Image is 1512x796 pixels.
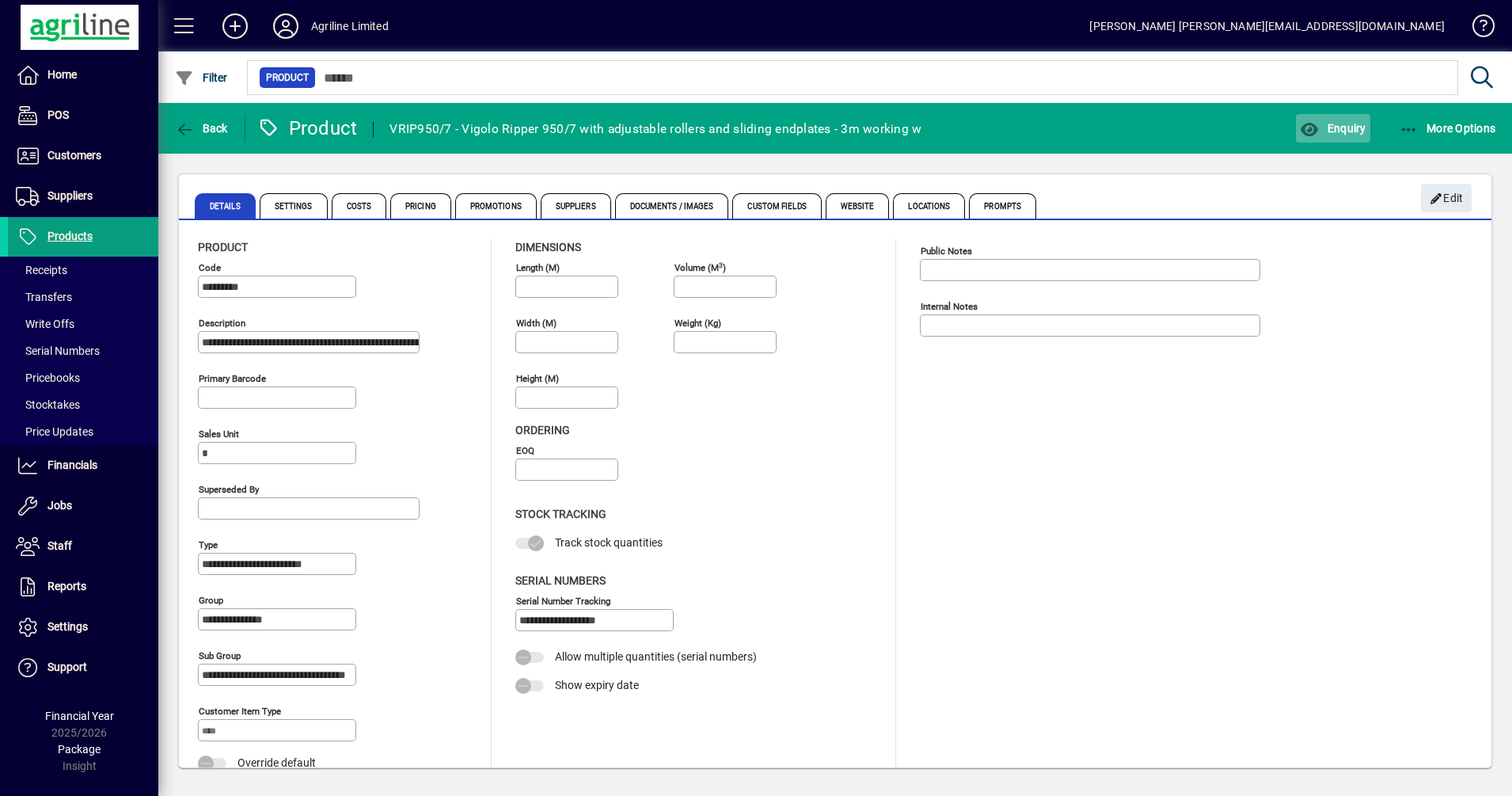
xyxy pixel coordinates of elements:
span: Pricebooks [16,371,80,384]
button: Profile [260,12,311,40]
span: Receipts [16,264,67,276]
a: Reports [8,567,158,607]
div: Agriline Limited [311,13,389,39]
button: Filter [171,63,232,92]
span: Enquiry [1300,122,1366,135]
button: Back [171,114,232,143]
span: Serial Numbers [515,574,606,587]
a: Price Updates [8,418,158,445]
mat-label: Sales unit [199,428,239,440]
span: Write Offs [16,318,74,330]
span: Show expiry date [555,679,639,691]
button: More Options [1396,114,1500,143]
a: Financials [8,446,158,486]
span: Locations [893,193,965,219]
span: Products [47,230,93,242]
mat-label: Public Notes [921,246,972,257]
a: Serial Numbers [8,337,158,364]
app-page-header-button: Back [158,114,245,143]
span: Customers [47,149,101,162]
mat-label: Group [199,595,223,606]
button: Edit [1421,184,1472,212]
span: Website [826,193,890,219]
div: VRIP950/7 - Vigolo Ripper 950/7 with adjustable rollers and sliding endplates - 3m working w [389,116,921,142]
span: Package [58,743,101,756]
span: Documents / Images [615,193,729,219]
span: Pricing [390,193,451,219]
span: Price Updates [16,425,93,438]
span: Home [47,68,77,81]
span: Jobs [47,499,72,512]
a: Jobs [8,486,158,526]
mat-label: Code [199,262,221,273]
span: Stocktakes [16,398,80,411]
mat-label: Volume (m ) [674,262,726,273]
span: Financials [47,459,97,471]
span: Filter [175,71,228,84]
span: More Options [1400,122,1496,135]
a: Customers [8,136,158,176]
span: Stock Tracking [515,508,606,520]
a: POS [8,96,158,135]
a: Knowledge Base [1461,3,1492,55]
span: Ordering [515,424,570,436]
mat-label: Internal Notes [921,301,978,312]
a: Staff [8,527,158,566]
a: Settings [8,607,158,647]
a: Write Offs [8,310,158,337]
div: [PERSON_NAME] [PERSON_NAME][EMAIL_ADDRESS][DOMAIN_NAME] [1089,13,1445,39]
span: Product [266,70,309,86]
a: Receipts [8,257,158,284]
mat-label: Description [199,318,245,329]
span: Track stock quantities [555,536,663,549]
mat-label: Serial Number tracking [516,595,610,606]
span: Serial Numbers [16,345,100,357]
span: Custom Fields [732,193,821,219]
span: Details [195,193,256,219]
mat-label: Weight (Kg) [674,318,721,329]
span: Back [175,122,228,135]
span: Costs [332,193,387,219]
span: Support [47,661,87,673]
span: Reports [47,580,86,592]
span: Staff [47,539,72,552]
mat-label: Height (m) [516,373,559,384]
span: Financial Year [45,710,114,722]
span: Prompts [969,193,1036,219]
a: Pricebooks [8,364,158,391]
div: Product [257,116,358,141]
mat-label: EOQ [516,445,534,456]
mat-label: Length (m) [516,262,560,273]
span: Product [198,241,248,253]
a: Transfers [8,284,158,310]
a: Stocktakes [8,391,158,418]
mat-label: Type [199,539,218,550]
span: Dimensions [515,241,581,253]
span: Suppliers [541,193,611,219]
mat-label: Width (m) [516,318,557,329]
span: POS [47,109,69,121]
span: Edit [1430,185,1464,211]
mat-label: Superseded by [199,484,259,495]
mat-label: Customer Item Type [199,706,281,717]
mat-label: Primary barcode [199,373,266,384]
span: Transfers [16,291,72,303]
span: Promotions [455,193,537,219]
button: Enquiry [1296,114,1370,143]
span: Override default [237,756,316,769]
button: Add [210,12,260,40]
sup: 3 [719,261,723,269]
a: Home [8,55,158,95]
mat-label: Sub group [199,650,241,661]
span: Allow multiple quantities (serial numbers) [555,650,757,663]
a: Support [8,648,158,687]
span: Suppliers [47,189,93,202]
span: Settings [47,620,88,633]
span: Settings [260,193,328,219]
a: Suppliers [8,177,158,216]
